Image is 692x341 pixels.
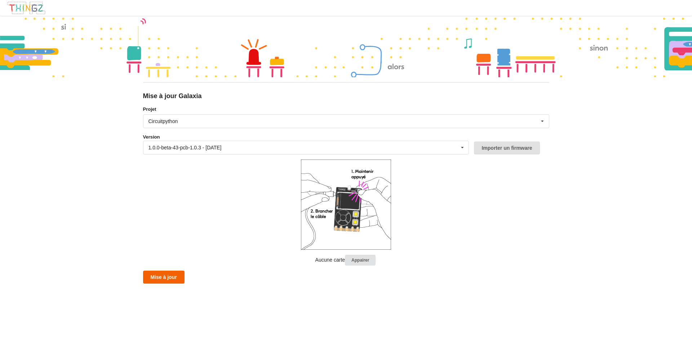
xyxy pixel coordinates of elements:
p: Aucune carte [143,255,549,266]
img: galaxia_plug.png [301,159,391,250]
button: Importer un firmware [474,141,540,154]
div: Mise à jour Galaxia [143,92,549,100]
button: Appairer [345,255,376,266]
div: Circuitpython [148,119,178,124]
label: Version [143,134,160,141]
button: Mise à jour [143,271,185,284]
label: Projet [143,106,549,113]
img: thingz_logo.png [7,1,46,15]
div: 1.0.0-beta-43-pcb-1.0.3 - [DATE] [148,145,222,150]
